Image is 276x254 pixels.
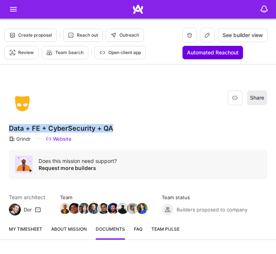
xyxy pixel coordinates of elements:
[218,28,268,42] button: See builder view
[24,206,32,213] div: Dor
[59,203,70,214] img: Team Member Avatar
[88,203,99,214] img: Team Member Avatar
[9,124,267,133] h3: Data + FE + CyberSecurity + QA
[9,49,34,56] span: Review
[9,94,36,114] img: Company Logo
[79,203,90,214] img: Team Member Avatar
[9,136,31,142] div: Grindr
[106,29,144,42] button: Outreach
[39,157,117,164] div: Does this mission need support?
[111,32,139,39] span: Outreach
[247,90,267,105] button: Share
[46,136,72,142] a: Website
[99,202,108,215] a: Team Member Avatar
[9,50,15,56] i: icon Targeter
[118,202,128,215] a: Team Member Avatar
[9,204,21,215] img: Team Architect
[117,203,128,214] img: Team Member Avatar
[162,194,247,201] span: Team status
[9,32,15,38] i: icon Proposal
[96,226,125,240] a: Documents
[223,31,263,39] span: See builder view
[99,49,141,56] span: Open client app
[42,46,88,59] button: Team Search
[96,226,125,233] span: Documents
[4,46,39,59] button: Review
[60,194,147,201] span: Team
[177,206,247,213] span: Builders proposed to company
[9,194,45,201] span: Team architect
[108,203,119,214] img: Team Member Avatar
[9,226,42,240] a: My timesheet
[182,46,243,60] button: Automated Reachout
[187,49,239,56] span: Automated Reachout
[60,202,70,215] a: Team Member Avatar
[79,202,89,215] a: Team Member Avatar
[250,94,264,101] span: Share
[4,29,57,42] button: Create proposal
[108,202,118,215] a: Team Member Avatar
[51,226,87,240] a: About Mission
[39,164,117,171] div: Request more builders
[70,202,79,215] a: Team Member Avatar
[127,203,138,214] img: Team Member Avatar
[162,204,174,215] img: Builders proposed to company
[257,2,272,17] img: bell
[46,49,83,56] span: Team Search
[128,202,137,215] a: Team Member Avatar
[137,203,148,214] img: Team Member Avatar
[98,203,109,214] img: Team Member Avatar
[232,95,238,101] i: icon EyeClosed
[9,136,15,142] i: icon CompanyGray
[89,202,99,215] a: Team Member Avatar
[15,156,33,173] img: Avatar
[9,32,52,39] span: Create proposal
[63,29,103,42] button: Reach out
[68,32,98,39] span: Reach out
[133,4,143,14] img: Home
[151,226,180,240] a: Team Pulse
[151,226,180,232] span: Team Pulse
[69,203,80,214] img: Team Member Avatar
[134,226,142,240] a: FAQ
[9,5,18,14] i: icon Menu
[95,46,146,59] button: Open client app
[137,202,147,215] a: Team Member Avatar
[35,207,41,213] i: icon Mail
